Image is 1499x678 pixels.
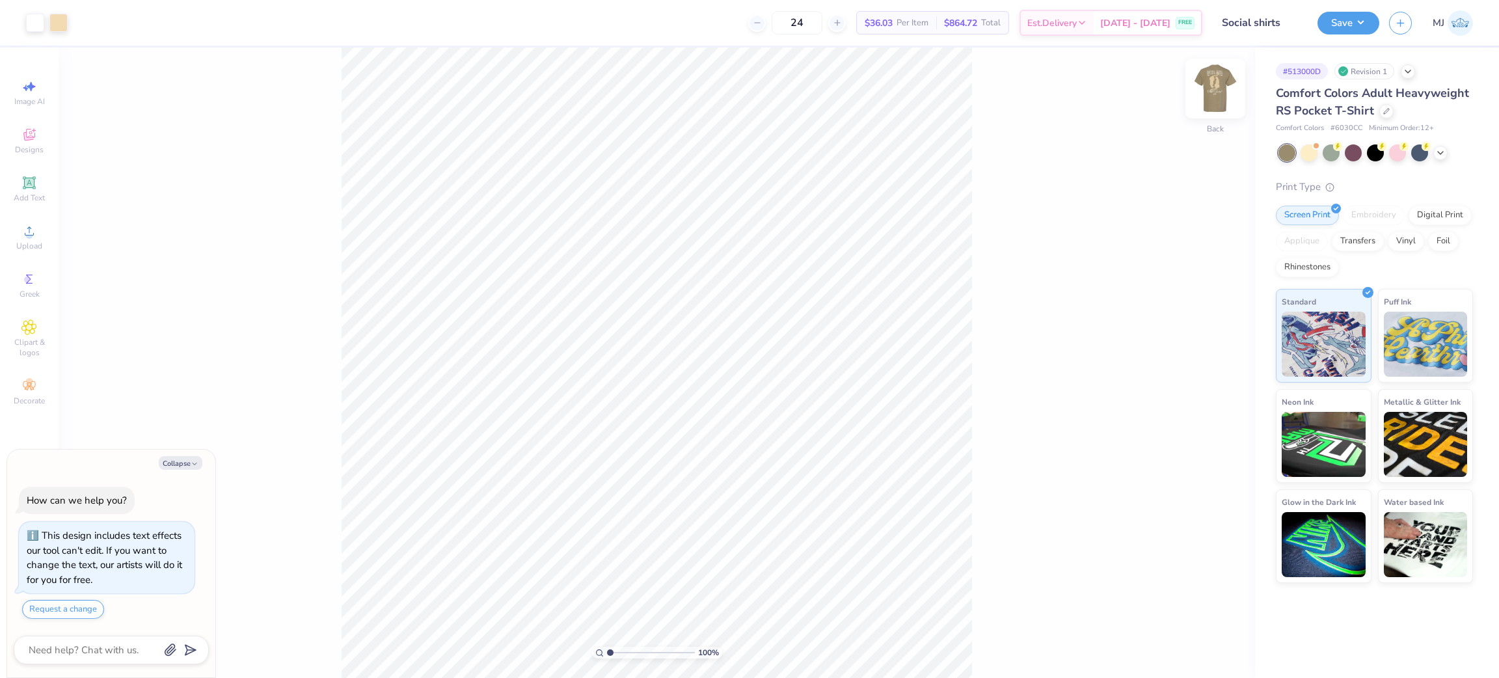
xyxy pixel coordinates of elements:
[1384,295,1411,308] span: Puff Ink
[7,337,52,358] span: Clipart & logos
[1276,63,1328,79] div: # 513000D
[159,456,202,470] button: Collapse
[15,144,44,155] span: Designs
[1282,512,1366,577] img: Glow in the Dark Ink
[1282,495,1356,509] span: Glow in the Dark Ink
[981,16,1001,30] span: Total
[1100,16,1170,30] span: [DATE] - [DATE]
[1384,412,1468,477] img: Metallic & Glitter Ink
[1282,312,1366,377] img: Standard
[1388,232,1424,251] div: Vinyl
[1433,16,1444,31] span: MJ
[1334,63,1394,79] div: Revision 1
[1384,395,1461,409] span: Metallic & Glitter Ink
[1409,206,1472,225] div: Digital Print
[1276,232,1328,251] div: Applique
[1276,180,1473,195] div: Print Type
[1282,295,1316,308] span: Standard
[16,241,42,251] span: Upload
[1189,62,1241,115] img: Back
[1332,232,1384,251] div: Transfers
[14,396,45,406] span: Decorate
[1369,123,1434,134] span: Minimum Order: 12 +
[1317,12,1379,34] button: Save
[1343,206,1405,225] div: Embroidery
[1384,512,1468,577] img: Water based Ink
[1428,232,1459,251] div: Foil
[772,11,822,34] input: – –
[1276,85,1469,118] span: Comfort Colors Adult Heavyweight RS Pocket T-Shirt
[1276,258,1339,277] div: Rhinestones
[1276,123,1324,134] span: Comfort Colors
[27,494,127,507] div: How can we help you?
[1330,123,1362,134] span: # 6030CC
[1027,16,1077,30] span: Est. Delivery
[698,647,719,658] span: 100 %
[1433,10,1473,36] a: MJ
[1282,395,1314,409] span: Neon Ink
[1282,412,1366,477] img: Neon Ink
[20,289,40,299] span: Greek
[865,16,893,30] span: $36.03
[1384,312,1468,377] img: Puff Ink
[1384,495,1444,509] span: Water based Ink
[1207,123,1224,135] div: Back
[22,600,104,619] button: Request a change
[1448,10,1473,36] img: Mark Joshua Mullasgo
[14,96,45,107] span: Image AI
[1178,18,1192,27] span: FREE
[897,16,928,30] span: Per Item
[14,193,45,203] span: Add Text
[944,16,977,30] span: $864.72
[1212,10,1308,36] input: Untitled Design
[27,529,182,586] div: This design includes text effects our tool can't edit. If you want to change the text, our artist...
[1276,206,1339,225] div: Screen Print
